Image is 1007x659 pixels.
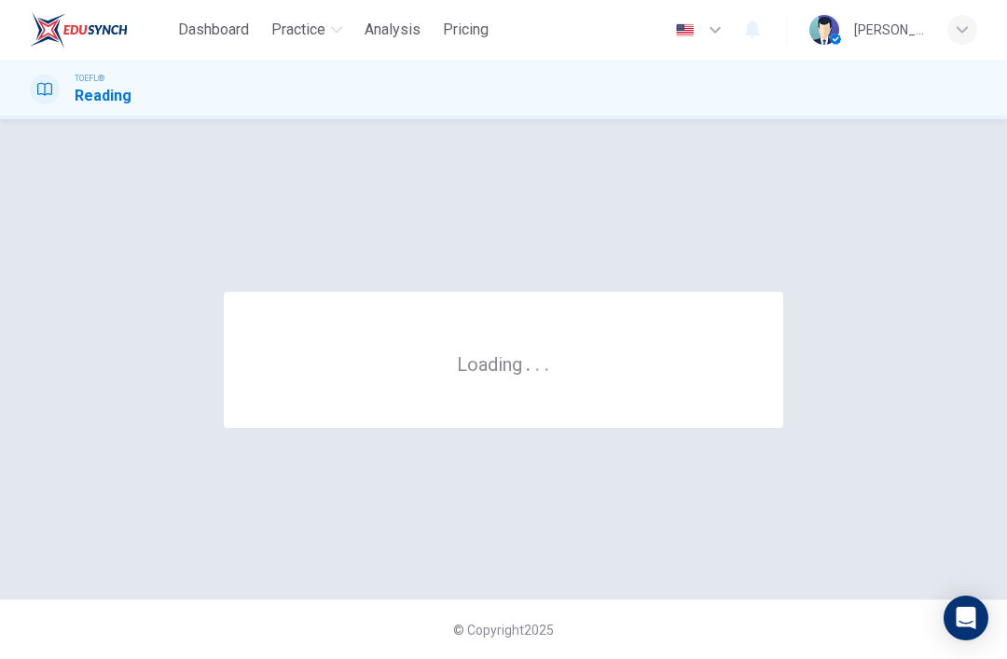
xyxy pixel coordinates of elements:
h6: . [544,347,550,378]
img: Profile picture [809,15,839,45]
div: Open Intercom Messenger [944,596,988,640]
button: Analysis [357,13,428,47]
span: TOEFL® [75,72,104,85]
div: [PERSON_NAME] [854,19,925,41]
img: EduSynch logo [30,11,128,48]
span: Pricing [443,19,489,41]
span: Analysis [365,19,421,41]
h6: Loading [457,351,550,376]
h6: . [534,347,541,378]
button: Pricing [435,13,496,47]
h1: Reading [75,85,131,107]
span: © Copyright 2025 [453,623,554,638]
span: Dashboard [178,19,249,41]
span: Practice [271,19,325,41]
button: Practice [264,13,350,47]
button: Dashboard [171,13,256,47]
img: en [673,23,697,37]
h6: . [525,347,531,378]
a: EduSynch logo [30,11,171,48]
